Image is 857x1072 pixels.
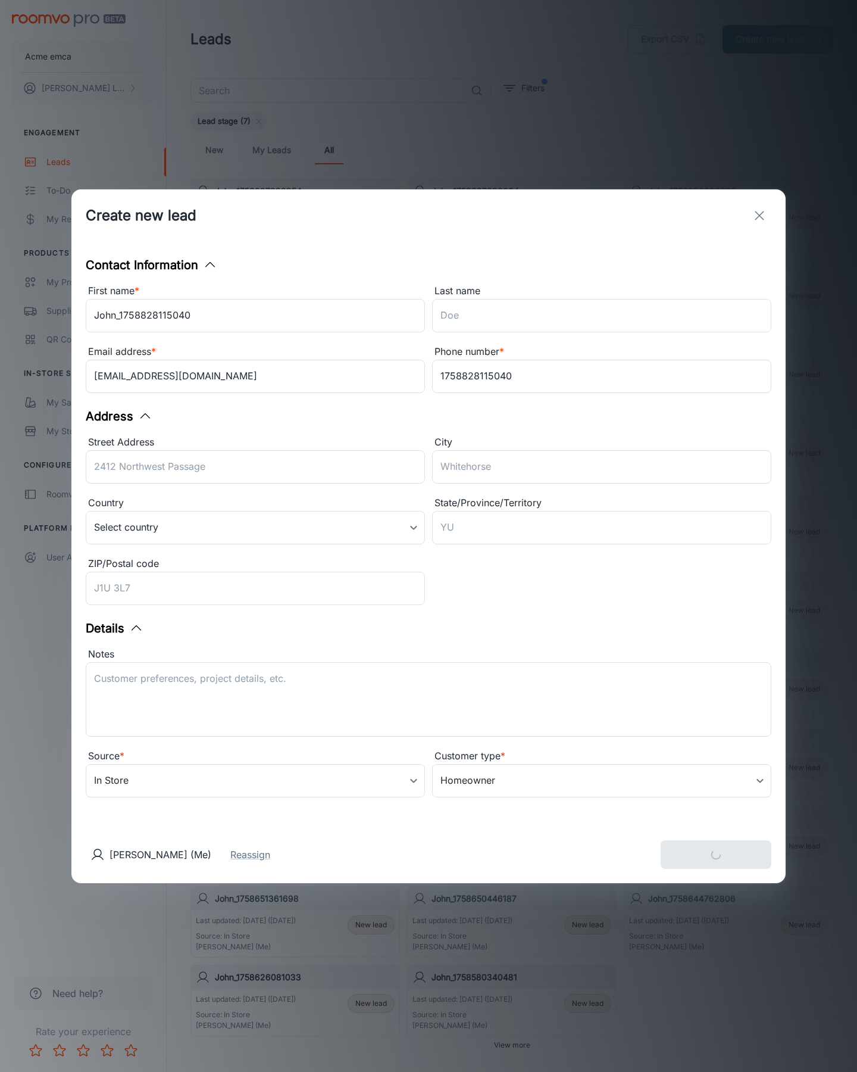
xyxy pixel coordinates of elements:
[86,299,425,332] input: John
[432,435,771,450] div: City
[86,360,425,393] input: myname@example.com
[86,450,425,484] input: 2412 Northwest Passage
[86,619,143,637] button: Details
[230,847,270,862] button: Reassign
[432,496,771,511] div: State/Province/Territory
[86,764,425,797] div: In Store
[86,496,425,511] div: Country
[432,764,771,797] div: Homeowner
[747,204,771,228] button: exit
[86,407,152,425] button: Address
[86,435,425,450] div: Street Address
[432,450,771,484] input: Whitehorse
[110,847,211,862] p: [PERSON_NAME] (Me)
[86,647,771,662] div: Notes
[432,360,771,393] input: +1 439-123-4567
[432,511,771,544] input: YU
[86,205,196,226] h1: Create new lead
[432,299,771,332] input: Doe
[86,572,425,605] input: J1U 3L7
[86,344,425,360] div: Email address
[86,556,425,572] div: ZIP/Postal code
[432,283,771,299] div: Last name
[86,511,425,544] div: Select country
[432,749,771,764] div: Customer type
[86,256,217,274] button: Contact Information
[86,749,425,764] div: Source
[432,344,771,360] div: Phone number
[86,283,425,299] div: First name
